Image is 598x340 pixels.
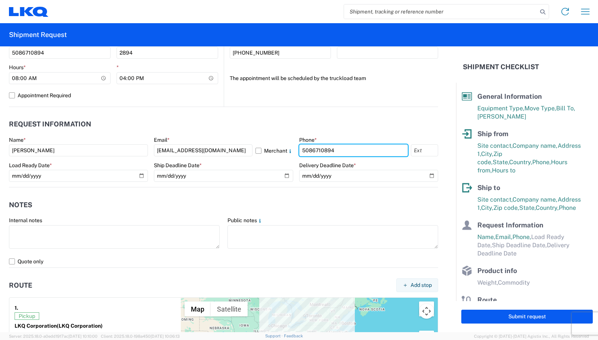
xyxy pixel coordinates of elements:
button: Show satellite imagery [211,301,248,316]
span: Phone, [532,159,551,166]
span: [DATE] 10:06:13 [151,334,180,339]
label: Appointment Required [9,89,218,101]
label: Public notes [227,217,263,224]
span: Phone, [512,233,531,241]
a: Support [265,334,284,338]
span: Copyright © [DATE]-[DATE] Agistix Inc., All Rights Reserved [474,333,589,340]
span: Site contact, [477,142,512,149]
span: [DATE] 10:10:00 [68,334,97,339]
span: (LKQ Corporation) [57,323,103,329]
span: Weight, [477,279,498,286]
span: Commodity [498,279,530,286]
span: Zip code, [493,204,519,211]
span: Ship to [477,184,500,192]
span: State, [519,204,536,211]
label: Name [9,137,26,143]
span: Company name, [512,142,558,149]
label: Hours [9,64,26,71]
button: Toggle fullscreen view [419,301,434,316]
label: Delivery Deadline Date [299,162,356,169]
span: Product info [477,267,517,275]
span: State, [493,159,509,166]
label: Load Ready Date [9,162,52,169]
span: Site contact, [477,196,512,203]
button: Add stop [396,278,438,292]
span: Server: 2025.18.0-a0edd1917ac [9,334,97,339]
span: Hours to [492,167,515,174]
h2: Shipment Request [9,30,67,39]
label: Email [154,137,170,143]
span: City, [481,150,493,157]
span: Ship Deadline Date, [492,242,547,249]
span: Phone [559,204,576,211]
button: Map camera controls [419,304,434,319]
label: Phone [299,137,317,143]
h2: Shipment Checklist [463,62,539,71]
input: Ext [411,144,438,156]
span: [PERSON_NAME] [477,113,526,120]
label: The appointment will be scheduled by the truckload team [230,72,366,84]
span: Country, [509,159,532,166]
input: Shipment, tracking or reference number [344,4,537,19]
span: Client: 2025.18.0-198a450 [101,334,180,339]
span: Country, [536,204,559,211]
h2: Notes [9,201,32,209]
span: Request Information [477,221,543,229]
span: Bill To, [556,105,575,112]
a: Feedback [284,334,303,338]
label: Internal notes [9,217,42,224]
span: City, [481,204,493,211]
h2: Request Information [9,120,91,128]
button: Show street map [185,301,211,316]
button: Submit request [461,310,593,324]
span: Company name, [512,196,558,203]
span: General Information [477,92,542,100]
span: Ship from [477,130,508,138]
span: Equipment Type, [477,105,524,112]
span: Name, [477,233,495,241]
label: Ship Deadline Date [154,162,202,169]
h2: Route [9,282,32,289]
span: Route [477,296,497,304]
span: Move Type, [524,105,556,112]
span: Email, [495,233,512,241]
span: Pickup [15,312,39,320]
strong: 1. [15,303,18,312]
label: Quote only [9,255,438,267]
span: Add stop [410,282,432,289]
label: Merchant [255,144,293,156]
strong: LKQ Corporation [15,323,103,329]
